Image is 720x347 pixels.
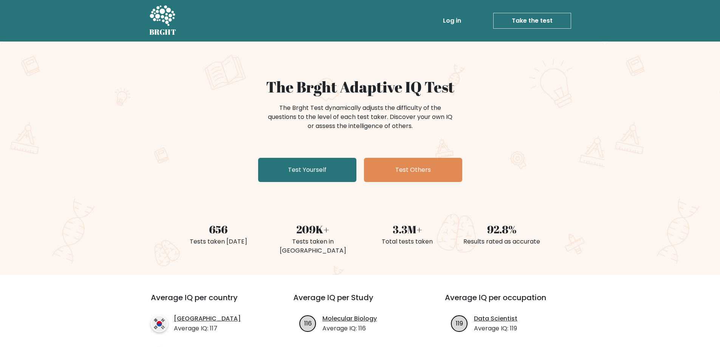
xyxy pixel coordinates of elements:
[174,324,241,333] p: Average IQ: 117
[304,319,312,327] text: 116
[459,221,545,237] div: 92.8%
[176,78,545,96] h1: The Brght Adaptive IQ Test
[293,293,427,311] h3: Average IQ per Study
[365,221,450,237] div: 3.3M+
[474,314,517,323] a: Data Scientist
[270,237,356,255] div: Tests taken in [GEOGRAPHIC_DATA]
[322,324,377,333] p: Average IQ: 116
[459,237,545,246] div: Results rated as accurate
[149,3,177,39] a: BRGHT
[151,293,266,311] h3: Average IQ per country
[270,221,356,237] div: 209K+
[440,13,464,28] a: Log in
[176,237,261,246] div: Tests taken [DATE]
[149,28,177,37] h5: BRGHT
[258,158,356,182] a: Test Yourself
[445,293,578,311] h3: Average IQ per occupation
[322,314,377,323] a: Molecular Biology
[364,158,462,182] a: Test Others
[151,315,168,332] img: country
[266,103,455,131] div: The Brght Test dynamically adjusts the difficulty of the questions to the level of each test take...
[176,221,261,237] div: 656
[365,237,450,246] div: Total tests taken
[474,324,517,333] p: Average IQ: 119
[174,314,241,323] a: [GEOGRAPHIC_DATA]
[493,13,571,29] a: Take the test
[456,319,463,327] text: 119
